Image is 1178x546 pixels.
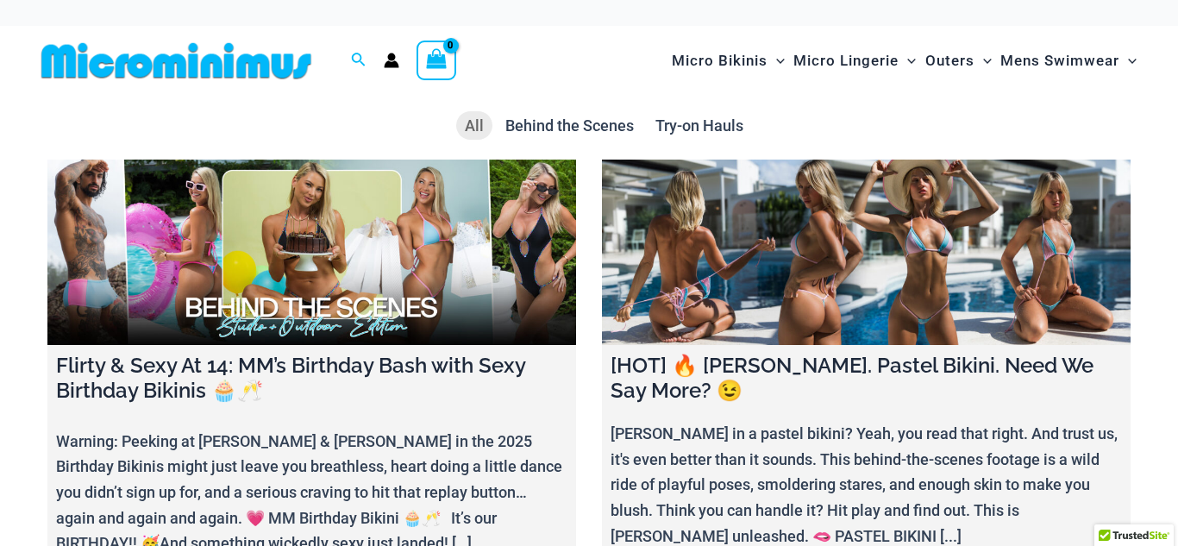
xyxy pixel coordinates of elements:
a: OutersMenu ToggleMenu Toggle [921,35,996,87]
nav: Site Navigation [665,32,1144,90]
h4: [HOT] 🔥 [PERSON_NAME]. Pastel Bikini. Need We Say More? 😉 [611,354,1122,404]
span: Outers [925,39,974,83]
a: Micro LingerieMenu ToggleMenu Toggle [789,35,920,87]
a: Micro BikinisMenu ToggleMenu Toggle [667,35,789,87]
a: Search icon link [351,50,367,72]
span: All [465,116,484,135]
a: View Shopping Cart, empty [417,41,456,80]
a: Mens SwimwearMenu ToggleMenu Toggle [996,35,1141,87]
span: Try-on Hauls [655,116,743,135]
span: Menu Toggle [899,39,916,83]
span: Menu Toggle [768,39,785,83]
a: [HOT] 🔥 Olivia. Pastel Bikini. Need We Say More? 😉 [602,160,1131,345]
a: Account icon link [384,53,399,68]
span: Mens Swimwear [1000,39,1119,83]
h4: Flirty & Sexy At 14: MM’s Birthday Bash with Sexy Birthday Bikinis 🧁🥂 [56,354,567,404]
span: Behind the Scenes [505,116,634,135]
span: Micro Bikinis [672,39,768,83]
span: Menu Toggle [1119,39,1137,83]
a: Flirty & Sexy At 14: MM’s Birthday Bash with Sexy Birthday Bikinis 🧁🥂 [47,160,576,345]
span: Menu Toggle [974,39,992,83]
img: MM SHOP LOGO FLAT [34,41,318,80]
span: Micro Lingerie [793,39,899,83]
